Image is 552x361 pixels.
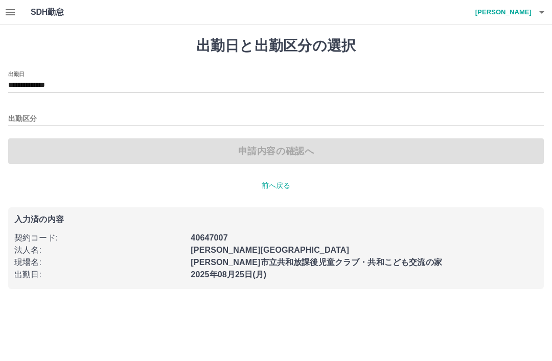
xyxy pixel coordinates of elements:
[14,232,185,244] p: 契約コード :
[8,180,544,191] p: 前へ戻る
[191,270,266,279] b: 2025年08月25日(月)
[8,70,25,78] label: 出勤日
[191,258,442,267] b: [PERSON_NAME]市立共和放課後児童クラブ・共和こども交流の家
[14,269,185,281] p: 出勤日 :
[14,215,538,224] p: 入力済の内容
[191,233,227,242] b: 40647007
[8,37,544,55] h1: 出勤日と出勤区分の選択
[191,246,349,254] b: [PERSON_NAME][GEOGRAPHIC_DATA]
[14,244,185,256] p: 法人名 :
[14,256,185,269] p: 現場名 :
